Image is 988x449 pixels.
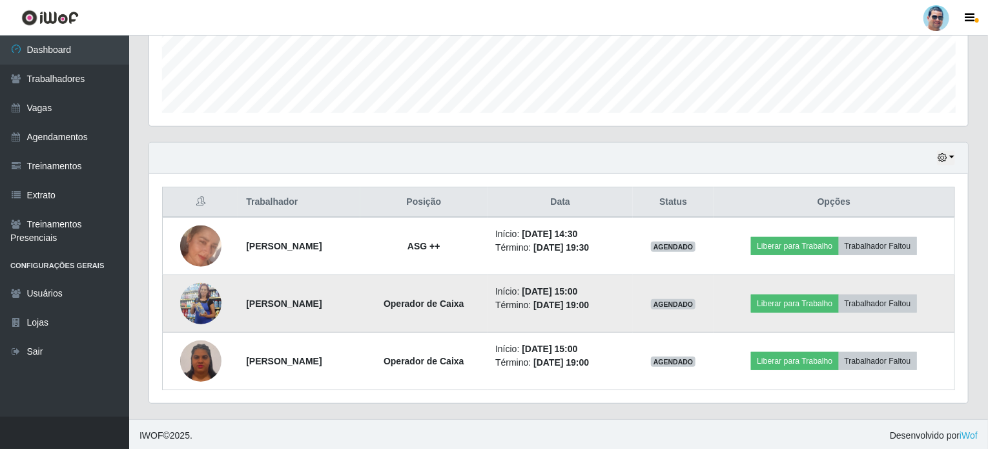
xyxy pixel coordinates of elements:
[488,187,633,218] th: Data
[651,357,696,367] span: AGENDADO
[21,10,79,26] img: CoreUI Logo
[238,187,360,218] th: Trabalhador
[407,241,440,251] strong: ASG ++
[633,187,714,218] th: Status
[495,285,625,298] li: Início:
[751,352,838,370] button: Liberar para Trabalho
[139,429,192,443] span: © 2025 .
[246,241,322,251] strong: [PERSON_NAME]
[180,225,221,267] img: 1744983332525.jpeg
[180,339,221,383] img: 1752886707341.jpeg
[522,344,577,354] time: [DATE] 15:00
[533,357,589,368] time: [DATE] 19:00
[839,237,917,255] button: Trabalhador Faltou
[384,356,464,366] strong: Operador de Caixa
[651,299,696,309] span: AGENDADO
[246,356,322,366] strong: [PERSON_NAME]
[890,429,978,443] span: Desenvolvido por
[533,300,589,310] time: [DATE] 19:00
[839,352,917,370] button: Trabalhador Faltou
[533,242,589,253] time: [DATE] 19:30
[839,295,917,313] button: Trabalhador Faltou
[384,298,464,309] strong: Operador de Caixa
[360,187,488,218] th: Posição
[714,187,955,218] th: Opções
[751,237,838,255] button: Liberar para Trabalho
[495,298,625,312] li: Término:
[139,430,163,441] span: IWOF
[495,342,625,356] li: Início:
[522,229,577,239] time: [DATE] 14:30
[495,356,625,370] li: Término:
[522,286,577,297] time: [DATE] 15:00
[495,241,625,255] li: Término:
[495,227,625,241] li: Início:
[651,242,696,252] span: AGENDADO
[246,298,322,309] strong: [PERSON_NAME]
[751,295,838,313] button: Liberar para Trabalho
[960,430,978,441] a: iWof
[180,256,221,351] img: 1705104978239.jpeg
